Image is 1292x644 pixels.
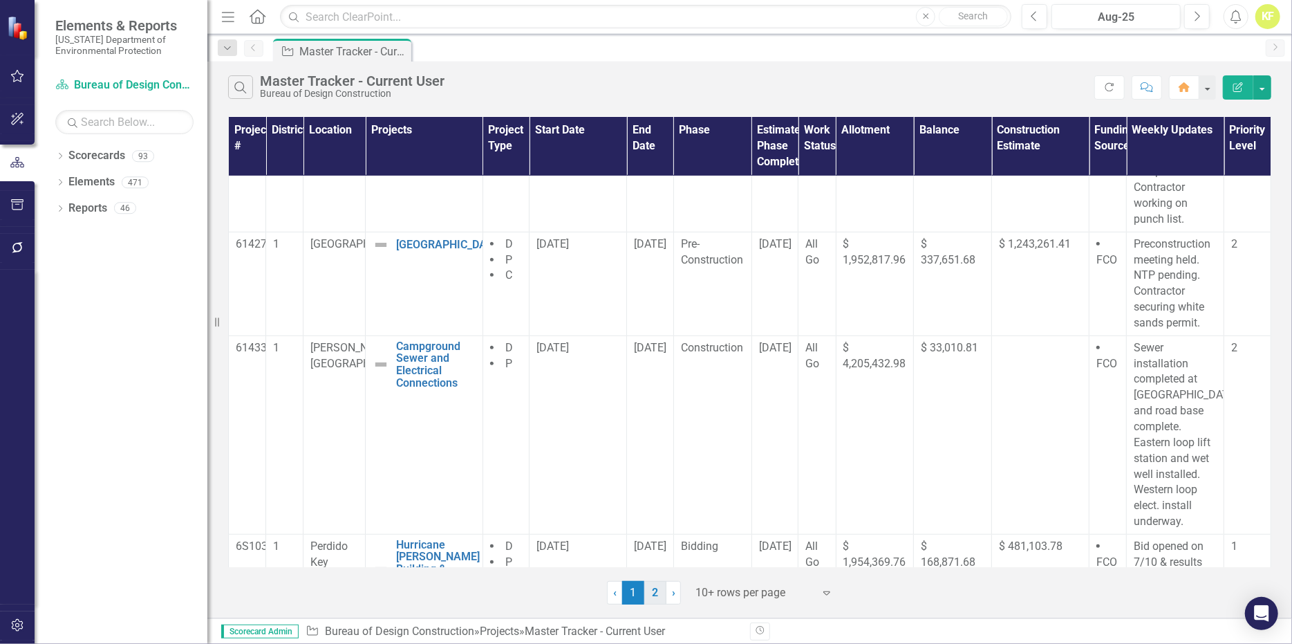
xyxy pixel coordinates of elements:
span: [DATE] [634,237,666,250]
td: Double-Click to Edit [914,534,992,622]
span: [PERSON_NAME][GEOGRAPHIC_DATA] [310,341,415,370]
p: 6S103C [236,539,259,555]
div: Master Tracker - Current User [299,43,408,60]
img: Not Defined [373,561,389,578]
td: Double-Click to Edit [798,232,836,335]
td: Double-Click to Edit [229,335,266,534]
div: Open Intercom Messenger [1245,597,1278,630]
td: Double-Click to Edit [836,335,914,534]
td: Double-Click to Edit [673,335,751,534]
td: Double-Click to Edit [751,232,798,335]
td: Double-Click to Edit [1089,335,1127,534]
a: Bureau of Design Construction [325,625,474,638]
span: Search [959,10,989,21]
td: Double-Click to Edit Right Click for Context Menu [366,335,483,534]
td: Double-Click to Edit [751,335,798,534]
p: 61433C [236,340,259,356]
input: Search ClearPoint... [280,5,1011,29]
span: 1 [273,237,279,250]
span: › [672,586,675,599]
div: » » [306,624,740,640]
span: $ 4,205,432.98 [843,341,906,370]
td: Double-Click to Edit [1089,232,1127,335]
button: KF [1255,4,1280,29]
span: [DATE] [634,341,666,354]
span: [DATE] [536,540,569,553]
td: Double-Click to Edit [627,232,674,335]
span: [DATE] [634,540,666,553]
span: $ 481,103.78 [999,540,1062,553]
div: Master Tracker - Current User [260,73,444,89]
td: Double-Click to Edit [1127,534,1224,622]
td: Double-Click to Edit [266,335,303,534]
a: Scorecards [68,148,125,164]
td: Double-Click to Edit [1224,232,1271,335]
span: All Go [805,237,819,266]
td: Double-Click to Edit [483,534,530,622]
div: Aug-25 [1056,9,1176,26]
td: Double-Click to Edit [992,534,1089,622]
span: [GEOGRAPHIC_DATA] [310,237,415,250]
span: $ 1,243,261.41 [999,237,1071,250]
span: Pre-Construction [681,237,743,266]
td: Double-Click to Edit [914,232,992,335]
span: P [505,253,512,266]
td: Double-Click to Edit [530,335,627,534]
td: Double-Click to Edit [530,534,627,622]
span: [DATE] [759,237,792,250]
div: 46 [114,203,136,214]
td: Double-Click to Edit [627,534,674,622]
button: Search [939,7,1008,26]
td: Double-Click to Edit [1224,335,1271,534]
span: All Go [805,341,819,370]
div: Master Tracker - Current User [525,625,665,638]
td: Double-Click to Edit [303,335,366,534]
span: Elements & Reports [55,17,194,34]
span: Bidding [681,540,718,553]
span: 1 [273,341,279,354]
span: [DATE] [536,341,569,354]
span: $ 1,954,369.76 [843,540,906,569]
p: Bid opened on 7/10 & results posting by 7/24. Funding requested. [1134,539,1217,618]
td: Double-Click to Edit [483,335,530,534]
span: C [505,268,512,282]
small: [US_STATE] Department of Environmental Protection [55,34,194,57]
span: FCO [1096,555,1117,569]
td: Double-Click to Edit [266,534,303,622]
td: Double-Click to Edit [992,232,1089,335]
td: Double-Click to Edit [229,232,266,335]
div: 93 [132,150,154,162]
td: Double-Click to Edit [1089,534,1127,622]
td: Double-Click to Edit [798,534,836,622]
span: Construction [681,341,743,354]
span: 2 [1231,341,1237,354]
div: 471 [122,176,149,188]
td: Double-Click to Edit [836,534,914,622]
span: [DATE] [759,540,792,553]
span: 1 [622,581,644,605]
td: Double-Click to Edit Right Click for Context Menu [366,534,483,622]
span: ‹ [613,586,617,599]
span: 1 [273,540,279,553]
a: Campground Sewer and Electrical Connections [396,340,475,389]
span: $ 337,651.68 [921,237,975,266]
span: 2 [1231,237,1237,250]
span: $ 33,010.81 [921,341,978,354]
span: D [505,540,513,553]
a: 2 [644,581,666,605]
td: Double-Click to Edit [530,232,627,335]
span: [DATE] [759,341,792,354]
span: $ 168,871.68 [921,540,975,569]
td: Double-Click to Edit [673,232,751,335]
td: Double-Click to Edit [303,232,366,335]
a: Projects [480,625,519,638]
td: Double-Click to Edit [798,335,836,534]
a: Hurricane [PERSON_NAME] Building & Structure Repairs [396,539,480,600]
img: Not Defined [373,356,389,373]
td: Double-Click to Edit Right Click for Context Menu [366,232,483,335]
p: 61427C [236,237,259,252]
a: Reports [68,201,107,217]
span: All Go [805,540,819,569]
span: FCO [1096,357,1117,370]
